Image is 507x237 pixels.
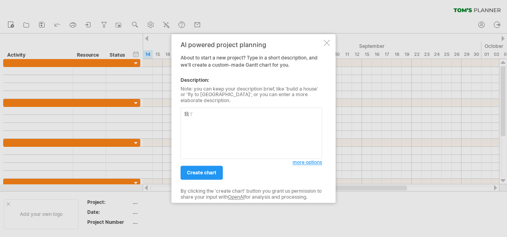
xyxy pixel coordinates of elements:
[181,41,322,48] div: AI powered project planning
[181,189,322,200] div: By clicking the 'create chart' button you grant us permission to share your input with for analys...
[181,77,322,84] div: Description:
[228,194,244,200] a: OpenAI
[293,159,322,166] a: more options
[181,166,223,180] a: create chart
[181,41,322,196] div: About to start a new project? Type in a short description, and we'll create a custom-made Gantt c...
[187,170,216,176] span: create chart
[181,86,322,103] div: Note: you can keep your description brief, like 'build a house' or 'fly to [GEOGRAPHIC_DATA]', or...
[293,160,322,166] span: more options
